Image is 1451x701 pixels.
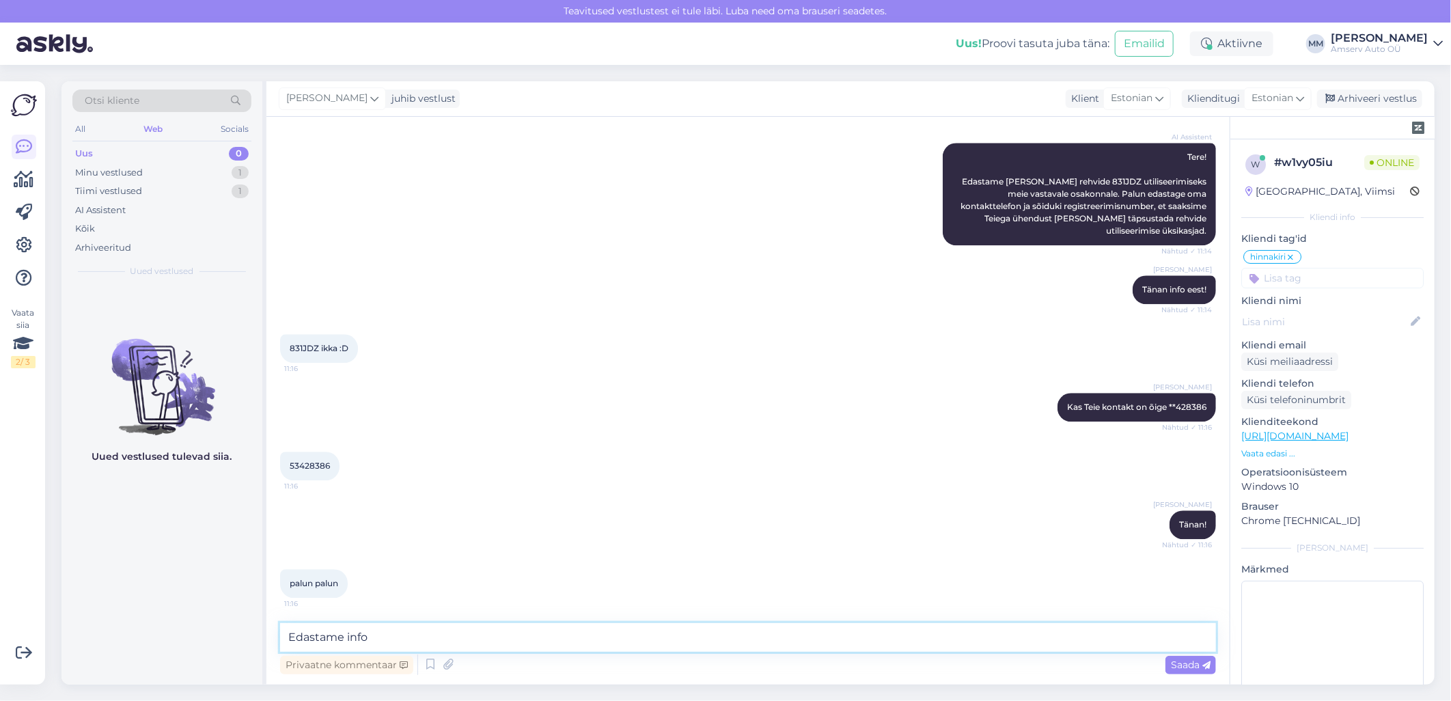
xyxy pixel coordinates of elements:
[75,204,126,217] div: AI Assistent
[1111,91,1152,106] span: Estonian
[11,92,37,118] img: Askly Logo
[11,307,36,368] div: Vaata siia
[85,94,139,108] span: Otsi kliente
[75,241,131,255] div: Arhiveeritud
[1153,499,1212,510] span: [PERSON_NAME]
[1241,391,1351,409] div: Küsi telefoninumbrit
[1182,92,1240,106] div: Klienditugi
[1317,90,1422,108] div: Arhiveeri vestlus
[1245,184,1395,199] div: [GEOGRAPHIC_DATA], Viimsi
[1241,294,1424,308] p: Kliendi nimi
[1241,562,1424,577] p: Märkmed
[232,166,249,180] div: 1
[1241,211,1424,223] div: Kliendi info
[1067,402,1206,412] span: Kas Teie kontakt on õige **428386
[232,184,249,198] div: 1
[1252,159,1260,169] span: w
[11,356,36,368] div: 2 / 3
[1161,305,1212,315] span: Nähtud ✓ 11:14
[1241,465,1424,480] p: Operatsioonisüsteem
[290,343,348,353] span: 831JDZ ikka :D
[1274,154,1364,171] div: # w1vy05iu
[280,656,413,674] div: Privaatne kommentaar
[72,120,88,138] div: All
[75,166,143,180] div: Minu vestlused
[1153,264,1212,275] span: [PERSON_NAME]
[1241,376,1424,391] p: Kliendi telefon
[1250,253,1286,261] span: hinnakiri
[1241,514,1424,528] p: Chrome [TECHNICAL_ID]
[1171,659,1211,671] span: Saada
[1242,314,1408,329] input: Lisa nimi
[1331,33,1443,55] a: [PERSON_NAME]Amserv Auto OÜ
[1161,540,1212,550] span: Nähtud ✓ 11:16
[956,37,982,50] b: Uus!
[1115,31,1174,57] button: Emailid
[1066,92,1099,106] div: Klient
[75,222,95,236] div: Kõik
[229,147,249,161] div: 0
[1241,480,1424,494] p: Windows 10
[1153,382,1212,392] span: [PERSON_NAME]
[92,450,232,464] p: Uued vestlused tulevad siia.
[1142,284,1206,294] span: Tänan info eest!
[1161,132,1212,142] span: AI Assistent
[1241,430,1349,442] a: [URL][DOMAIN_NAME]
[75,147,93,161] div: Uus
[1241,415,1424,429] p: Klienditeekond
[290,578,338,588] span: palun palun
[1252,91,1293,106] span: Estonian
[961,152,1208,236] span: Tere! Edastame [PERSON_NAME] rehvide 831JDZ utiliseerimiseks meie vastavale osakonnale. Palun eda...
[1241,338,1424,353] p: Kliendi email
[130,265,194,277] span: Uued vestlused
[956,36,1109,52] div: Proovi tasuta juba täna:
[1331,33,1428,44] div: [PERSON_NAME]
[386,92,456,106] div: juhib vestlust
[1241,499,1424,514] p: Brauser
[1179,519,1206,530] span: Tänan!
[284,363,335,374] span: 11:16
[1331,44,1428,55] div: Amserv Auto OÜ
[1364,155,1420,170] span: Online
[75,184,142,198] div: Tiimi vestlused
[1241,268,1424,288] input: Lisa tag
[1241,448,1424,460] p: Vaata edasi ...
[290,461,330,471] span: 53428386
[1190,31,1273,56] div: Aktiivne
[286,91,368,106] span: [PERSON_NAME]
[284,599,335,609] span: 11:16
[280,623,1216,652] textarea: Edastame info
[1241,542,1424,554] div: [PERSON_NAME]
[61,314,262,437] img: No chats
[1241,353,1338,371] div: Küsi meiliaadressi
[141,120,165,138] div: Web
[218,120,251,138] div: Socials
[1161,422,1212,432] span: Nähtud ✓ 11:16
[1241,232,1424,246] p: Kliendi tag'id
[1306,34,1325,53] div: MM
[1412,122,1424,134] img: zendesk
[1161,246,1212,256] span: Nähtud ✓ 11:14
[284,481,335,491] span: 11:16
